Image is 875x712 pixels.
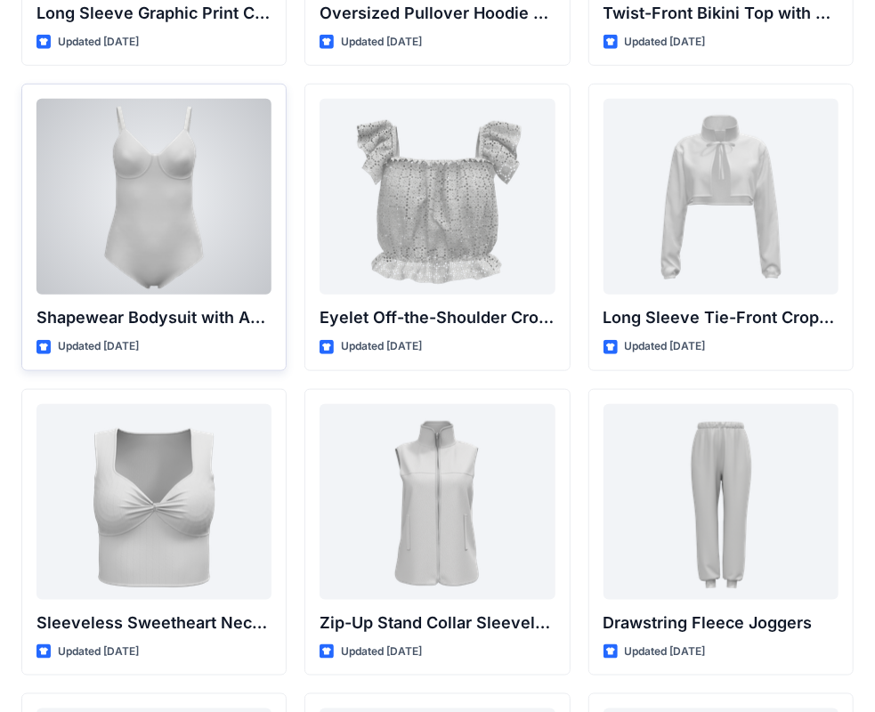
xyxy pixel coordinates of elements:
p: Updated [DATE] [625,643,706,661]
p: Updated [DATE] [341,337,422,356]
p: Zip-Up Stand Collar Sleeveless Vest [320,611,555,635]
a: Eyelet Off-the-Shoulder Crop Top with Ruffle Straps [320,99,555,295]
p: Updated [DATE] [58,337,139,356]
p: Oversized Pullover Hoodie with Front Pocket [320,1,555,26]
p: Shapewear Bodysuit with Adjustable Straps [36,305,271,330]
p: Sleeveless Sweetheart Neck Twist-Front Crop Top [36,611,271,635]
p: Eyelet Off-the-Shoulder Crop Top with Ruffle Straps [320,305,555,330]
a: Long Sleeve Tie-Front Cropped Shrug [604,99,839,295]
p: Updated [DATE] [625,337,706,356]
a: Zip-Up Stand Collar Sleeveless Vest [320,404,555,600]
p: Updated [DATE] [341,33,422,52]
p: Updated [DATE] [625,33,706,52]
p: Updated [DATE] [58,33,139,52]
p: Long Sleeve Graphic Print Cropped Turtleneck [36,1,271,26]
p: Long Sleeve Tie-Front Cropped Shrug [604,305,839,330]
p: Twist-Front Bikini Top with Thin Straps [604,1,839,26]
p: Updated [DATE] [58,643,139,661]
p: Updated [DATE] [341,643,422,661]
p: Drawstring Fleece Joggers [604,611,839,635]
a: Shapewear Bodysuit with Adjustable Straps [36,99,271,295]
a: Sleeveless Sweetheart Neck Twist-Front Crop Top [36,404,271,600]
a: Drawstring Fleece Joggers [604,404,839,600]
